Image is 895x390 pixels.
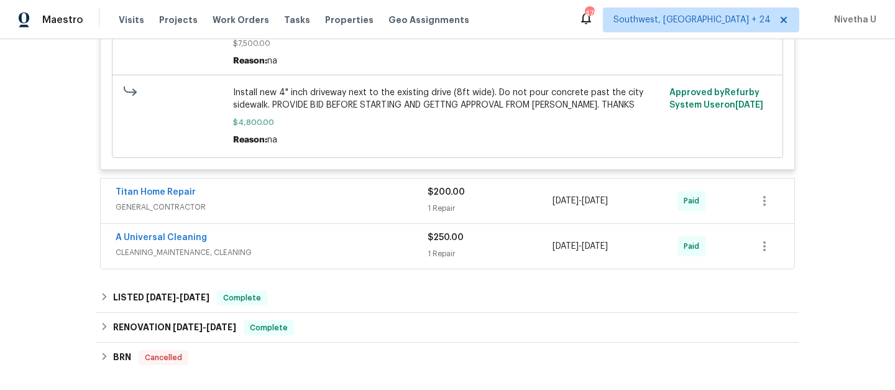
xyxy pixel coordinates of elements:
span: Projects [159,14,198,26]
span: na [267,57,277,65]
a: Titan Home Repair [116,188,196,197]
span: [DATE] [553,242,579,251]
span: Tasks [284,16,310,24]
span: GENERAL_CONTRACTOR [116,201,428,213]
span: Geo Assignments [388,14,469,26]
span: Nivetha U [829,14,876,26]
span: [DATE] [180,293,209,302]
div: 1 Repair [428,202,553,215]
span: $4,800.00 [233,116,663,129]
span: - [146,293,209,302]
span: Properties [325,14,374,26]
h6: RENOVATION [113,320,236,335]
span: Complete [218,292,266,304]
span: CLEANING_MAINTENANCE, CLEANING [116,246,428,259]
span: $200.00 [428,188,465,197]
div: RENOVATION [DATE]-[DATE]Complete [96,313,799,343]
span: - [553,195,608,207]
span: $7,500.00 [233,37,663,50]
span: Complete [245,322,293,334]
span: [DATE] [735,101,763,109]
span: Paid [684,195,704,207]
div: 1 Repair [428,248,553,260]
span: [DATE] [173,323,203,332]
span: Reason: [233,136,267,144]
span: [DATE] [582,242,608,251]
span: na [267,136,277,144]
span: Southwest, [GEOGRAPHIC_DATA] + 24 [613,14,771,26]
a: A Universal Cleaning [116,233,207,242]
div: BRN Cancelled [96,343,799,373]
span: Work Orders [213,14,269,26]
span: Install new 4" inch driveway next to the existing drive (8ft wide). Do not pour concrete past the... [233,86,663,111]
span: [DATE] [582,197,608,205]
h6: BRN [113,350,131,365]
span: - [553,240,608,253]
span: Maestro [42,14,83,26]
span: $250.00 [428,233,464,242]
span: [DATE] [146,293,176,302]
span: Reason: [233,57,267,65]
h6: LISTED [113,290,209,305]
span: - [173,323,236,332]
span: Approved by Refurby System User on [669,88,763,109]
span: Visits [119,14,144,26]
div: LISTED [DATE]-[DATE]Complete [96,283,799,313]
span: Paid [684,240,704,253]
div: 479 [585,7,594,20]
span: Cancelled [140,351,187,364]
span: [DATE] [553,197,579,205]
span: [DATE] [206,323,236,332]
